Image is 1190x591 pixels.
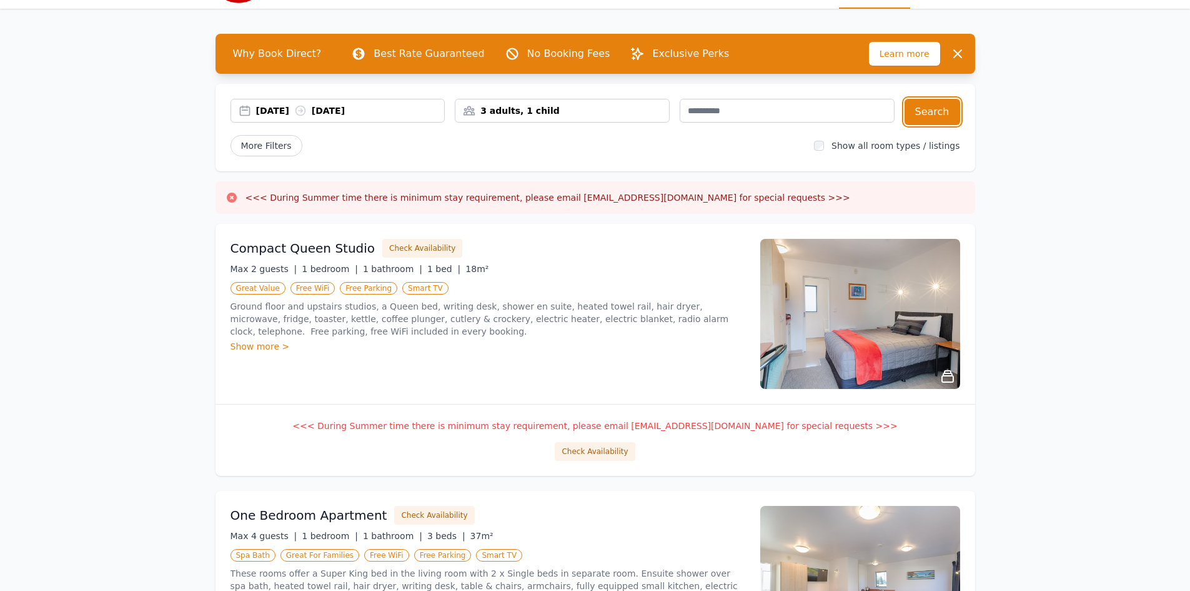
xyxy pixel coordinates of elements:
[231,340,745,353] div: Show more >
[363,531,422,541] span: 1 bathroom |
[527,46,610,61] p: No Booking Fees
[231,264,297,274] span: Max 2 guests |
[231,549,275,562] span: Spa Bath
[231,135,302,156] span: More Filters
[302,531,358,541] span: 1 bedroom |
[280,549,359,562] span: Great For Families
[290,282,335,295] span: Free WiFi
[245,191,850,204] h3: <<< During Summer time there is minimum stay requirement, please email [EMAIL_ADDRESS][DOMAIN_NAM...
[231,420,960,432] p: <<< During Summer time there is minimum stay requirement, please email [EMAIL_ADDRESS][DOMAIN_NAM...
[427,264,460,274] span: 1 bed |
[465,264,488,274] span: 18m²
[231,282,285,295] span: Great Value
[869,42,940,66] span: Learn more
[476,549,522,562] span: Smart TV
[394,506,474,525] button: Check Availability
[652,46,729,61] p: Exclusive Perks
[340,282,397,295] span: Free Parking
[382,239,462,258] button: Check Availability
[363,264,422,274] span: 1 bathroom |
[256,104,445,117] div: [DATE] [DATE]
[831,141,959,151] label: Show all room types / listings
[374,46,484,61] p: Best Rate Guaranteed
[223,41,332,66] span: Why Book Direct?
[414,549,472,562] span: Free Parking
[402,282,449,295] span: Smart TV
[427,531,465,541] span: 3 beds |
[470,531,493,541] span: 37m²
[302,264,358,274] span: 1 bedroom |
[231,300,745,338] p: Ground floor and upstairs studios, a Queen bed, writing desk, shower en suite, heated towel rail,...
[555,442,635,461] button: Check Availability
[905,99,960,125] button: Search
[455,104,669,117] div: 3 adults, 1 child
[231,531,297,541] span: Max 4 guests |
[231,240,375,257] h3: Compact Queen Studio
[364,549,409,562] span: Free WiFi
[231,507,387,524] h3: One Bedroom Apartment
